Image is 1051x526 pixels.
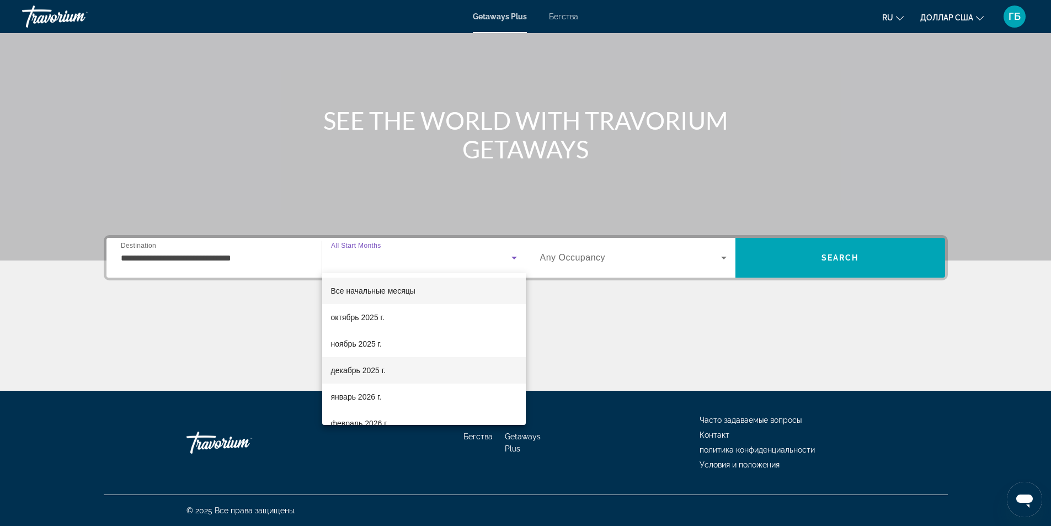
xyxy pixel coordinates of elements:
font: ноябрь 2025 г. [331,339,382,348]
font: Все начальные месяцы [331,286,415,295]
iframe: Кнопка запуска окна обмена сообщениями [1007,482,1042,517]
font: февраль 2026 г. [331,419,388,428]
font: январь 2026 г. [331,392,382,401]
font: декабрь 2025 г. [331,366,386,375]
font: октябрь 2025 г. [331,313,385,322]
